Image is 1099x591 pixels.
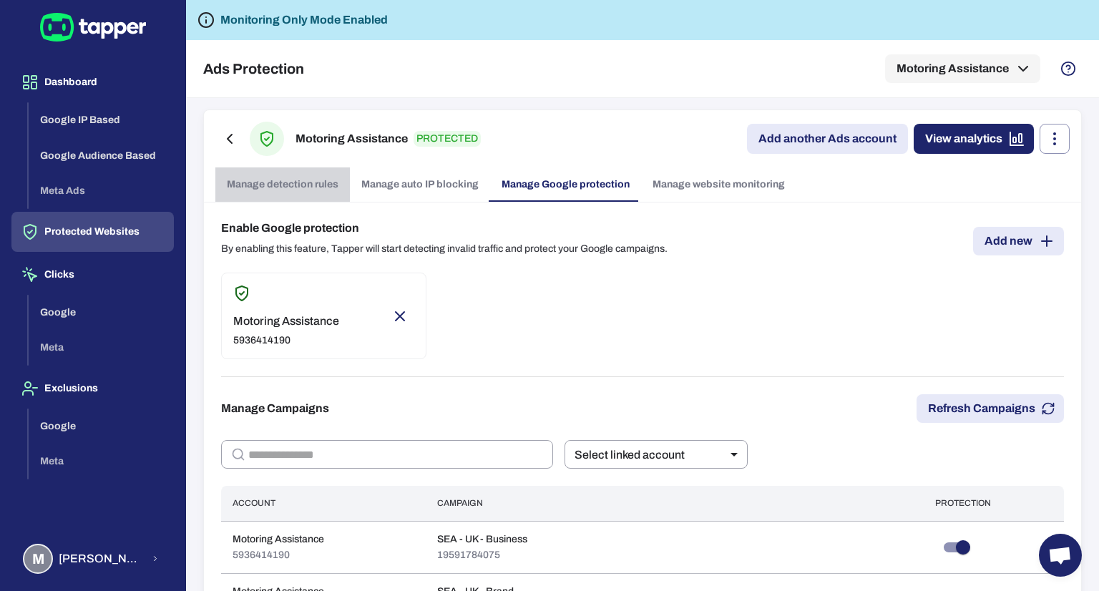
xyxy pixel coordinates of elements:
[221,400,329,417] h6: Manage Campaigns
[295,130,408,147] h6: Motoring Assistance
[29,295,174,331] button: Google
[11,212,174,252] button: Protected Websites
[11,268,174,280] a: Clicks
[29,138,174,174] button: Google Audience Based
[29,102,174,138] button: Google IP Based
[11,225,174,237] a: Protected Websites
[233,549,324,562] p: 5936414190
[11,255,174,295] button: Clicks
[885,54,1040,83] button: Motoring Assistance
[233,533,324,546] p: Motoring Assistance
[350,167,490,202] a: Manage auto IP blocking
[59,552,142,566] span: [PERSON_NAME] [PERSON_NAME]
[215,167,350,202] a: Manage detection rules
[233,334,339,347] p: 5936414190
[426,486,924,521] th: Campaign
[437,533,527,546] p: SEA - UK - Business
[29,305,174,317] a: Google
[565,440,748,469] div: Select linked account
[1039,534,1082,577] div: Open chat
[490,167,641,202] a: Manage Google protection
[641,167,796,202] a: Manage website monitoring
[11,381,174,394] a: Exclusions
[23,544,53,574] div: M
[29,419,174,431] a: Google
[29,113,174,125] a: Google IP Based
[221,220,668,237] h6: Enable Google protection
[11,368,174,409] button: Exclusions
[221,486,426,521] th: Account
[747,124,908,154] a: Add another Ads account
[29,409,174,444] button: Google
[203,60,304,77] h5: Ads Protection
[414,131,481,147] p: PROTECTED
[233,314,339,328] p: Motoring Assistance
[220,11,388,29] h6: Monitoring Only Mode Enabled
[437,549,527,562] p: 19591784075
[29,148,174,160] a: Google Audience Based
[917,394,1064,423] button: Refresh Campaigns
[11,62,174,102] button: Dashboard
[221,243,668,255] p: By enabling this feature, Tapper will start detecting invalid traffic and protect your Google cam...
[197,11,215,29] svg: Tapper is not blocking any fraudulent activity for this domain
[973,227,1064,255] a: Add new
[11,75,174,87] a: Dashboard
[924,486,1064,521] th: Protection
[386,302,414,331] button: Remove account
[914,124,1034,154] a: View analytics
[11,538,174,580] button: M[PERSON_NAME] [PERSON_NAME]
